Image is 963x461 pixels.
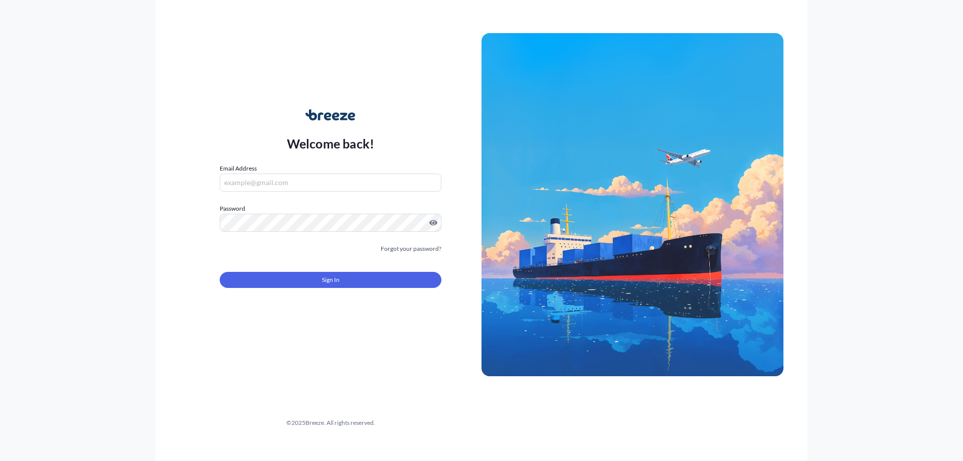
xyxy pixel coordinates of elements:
label: Password [220,204,441,214]
button: Sign In [220,272,441,288]
p: Welcome back! [287,135,375,151]
div: © 2025 Breeze. All rights reserved. [180,418,481,428]
button: Show password [429,219,437,227]
img: Ship illustration [481,33,783,376]
label: Email Address [220,164,257,174]
a: Forgot your password? [381,244,441,254]
input: example@gmail.com [220,174,441,192]
span: Sign In [322,275,340,285]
